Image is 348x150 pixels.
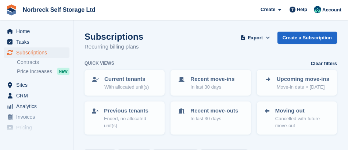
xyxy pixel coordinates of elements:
span: CRM [16,90,60,101]
img: stora-icon-8386f47178a22dfd0bd8f6a31ec36ba5ce8667c1dd55bd0f319d3a0aa187defe.svg [6,4,17,15]
div: NEW [57,68,69,75]
button: Export [239,32,272,44]
span: Invoices [16,112,60,122]
a: Clear filters [311,60,337,67]
a: Norbreck Self Storage Ltd [20,4,98,16]
span: Tasks [16,37,60,47]
span: Create [261,6,275,13]
a: menu [4,47,69,58]
a: Create a Subscription [277,32,337,44]
span: Home [16,26,60,36]
span: Coupons [16,133,60,143]
p: Recent move-outs [190,107,238,115]
a: menu [4,37,69,47]
a: menu [4,26,69,36]
a: Previous tenants Ended, no allocated unit(s) [85,102,164,134]
a: menu [4,112,69,122]
a: Moving out Cancelled with future move-out [258,102,336,134]
a: Upcoming move-ins Move-in date > [DATE] [258,71,336,95]
p: Move-in date > [DATE] [277,83,329,91]
a: menu [4,122,69,133]
span: Help [297,6,307,13]
span: Pricing [16,122,60,133]
p: Previous tenants [104,107,158,115]
p: Ended, no allocated unit(s) [104,115,158,129]
h1: Subscriptions [85,32,143,42]
a: menu [4,101,69,111]
p: Current tenants [104,75,149,83]
p: Moving out [275,107,330,115]
p: In last 30 days [190,115,238,122]
a: Price increases NEW [17,67,69,75]
a: Recent move-outs In last 30 days [171,102,250,126]
p: Recent move-ins [190,75,234,83]
img: Sally King [314,6,321,13]
span: Subscriptions [16,47,60,58]
a: menu [4,90,69,101]
span: Account [322,6,341,14]
span: Analytics [16,101,60,111]
p: Recurring billing plans [85,43,143,51]
a: menu [4,133,69,143]
a: Current tenants With allocated unit(s) [85,71,164,95]
span: Price increases [17,68,52,75]
span: Sites [16,80,60,90]
h6: Quick views [85,60,114,67]
span: Export [248,34,263,42]
p: In last 30 days [190,83,234,91]
p: Upcoming move-ins [277,75,329,83]
a: menu [4,80,69,90]
a: Recent move-ins In last 30 days [171,71,250,95]
a: Contracts [17,59,69,66]
p: Cancelled with future move-out [275,115,330,129]
p: With allocated unit(s) [104,83,149,91]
